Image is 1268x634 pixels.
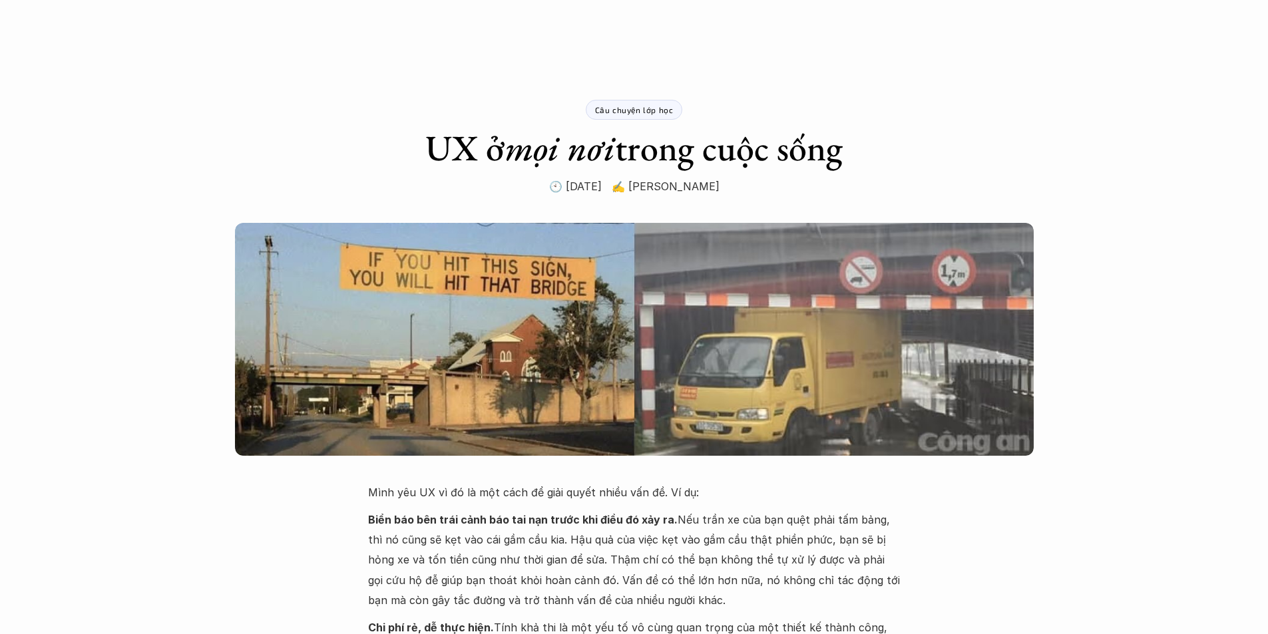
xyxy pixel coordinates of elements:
p: 🕙 [DATE] ✍️ [PERSON_NAME] [549,176,720,196]
em: mọi nơi [505,124,615,171]
p: Nếu trần xe của bạn quệt phải tấm bảng, thì nó cũng sẽ kẹt vào cái gầm cầu kia. Hậu quả của việc ... [368,510,901,611]
strong: Chi phí rẻ, dễ thực hiện. [368,621,494,634]
p: Mình yêu UX vì đó là một cách để giải quyết nhiều vấn đề. Ví dụ: [368,482,901,502]
h1: UX ở trong cuộc sống [425,126,843,170]
strong: Biển báo bên trái cảnh báo tai nạn trước khi điều đó xảy ra. [368,513,678,526]
p: Câu chuyện lớp học [595,105,674,114]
